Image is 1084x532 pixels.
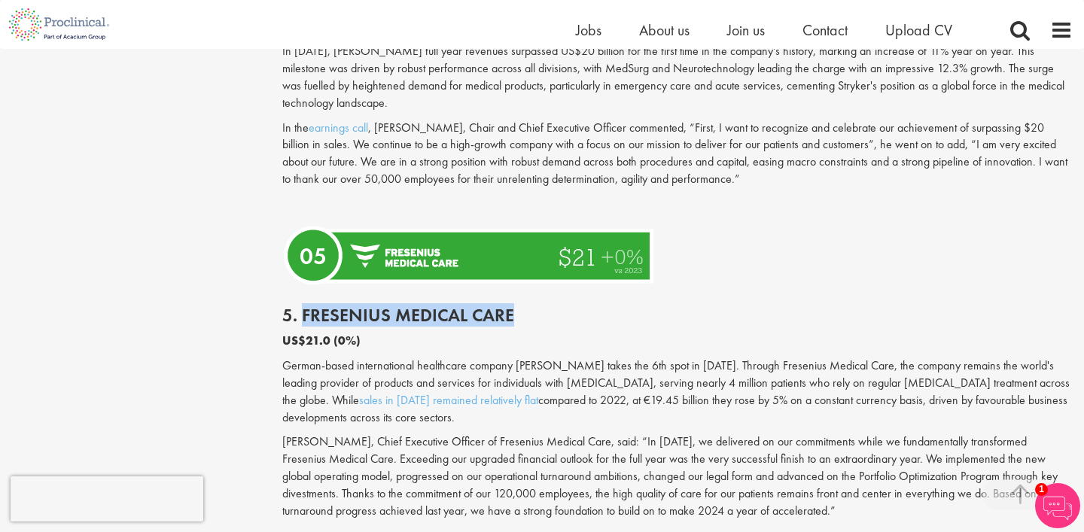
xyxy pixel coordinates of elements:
a: Jobs [576,20,601,40]
a: Contact [802,20,848,40]
iframe: reCAPTCHA [11,476,203,521]
span: 1 [1035,483,1048,496]
img: Chatbot [1035,483,1080,528]
a: Join us [727,20,765,40]
p: In the , [PERSON_NAME], Chair and Chief Executive Officer commented, “First, I want to recognize ... [282,120,1073,188]
a: sales in [DATE] remained relatively flat [359,392,538,408]
a: About us [639,20,690,40]
a: Upload CV [885,20,952,40]
h2: 5. Fresenius Medical Care [282,306,1073,325]
p: [PERSON_NAME], Chief Executive Officer of Fresenius Medical Care, said: “In [DATE], we delivered ... [282,433,1073,519]
b: US$21.0 (0%) [282,333,361,348]
a: earnings call [309,120,368,135]
p: German-based international healthcare company [PERSON_NAME] takes the 6th spot in [DATE]. Through... [282,357,1073,426]
p: In [DATE], [PERSON_NAME] full year revenues surpassed US$20 billion for the first time in the com... [282,43,1073,111]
